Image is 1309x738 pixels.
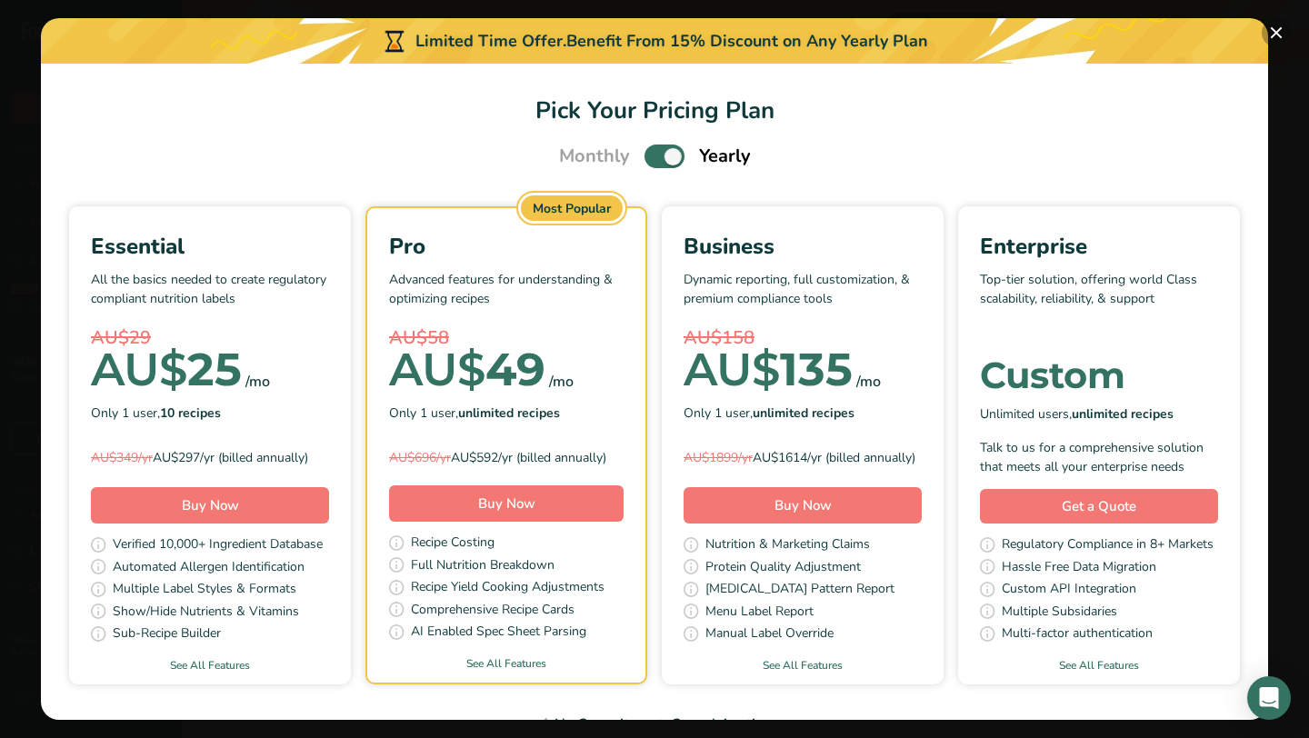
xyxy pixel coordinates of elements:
div: Benefit From 15% Discount on Any Yearly Plan [566,29,928,54]
b: unlimited recipes [753,404,854,422]
span: Automated Allergen Identification [113,557,305,580]
button: Buy Now [389,485,624,522]
div: AU$58 [389,324,624,352]
span: Protein Quality Adjustment [705,557,861,580]
div: No Commitment, Cancel Anytime [63,713,1246,735]
a: See All Features [662,657,944,673]
div: Business [684,230,922,263]
span: Only 1 user, [684,404,854,423]
span: Buy Now [182,496,239,514]
a: See All Features [958,657,1240,673]
button: Buy Now [684,487,922,524]
span: Buy Now [478,494,535,513]
div: Talk to us for a comprehensive solution that meets all your enterprise needs [980,438,1218,476]
div: 135 [684,352,853,388]
div: 25 [91,352,242,388]
span: AU$1899/yr [684,449,753,466]
span: Comprehensive Recipe Cards [411,600,575,623]
span: AU$ [684,342,780,397]
div: /mo [856,371,881,393]
span: Manual Label Override [705,623,834,646]
span: Hassle Free Data Migration [1002,557,1156,580]
span: AU$ [91,342,187,397]
span: Monthly [559,143,630,170]
span: [MEDICAL_DATA] Pattern Report [705,579,894,602]
span: Sub-Recipe Builder [113,623,221,646]
span: Verified 10,000+ Ingredient Database [113,534,323,557]
span: AU$349/yr [91,449,153,466]
p: Top-tier solution, offering world Class scalability, reliability, & support [980,270,1218,324]
span: Unlimited users, [980,404,1174,424]
span: Nutrition & Marketing Claims [705,534,870,557]
div: Custom [980,357,1218,394]
p: Dynamic reporting, full customization, & premium compliance tools [684,270,922,324]
b: unlimited recipes [1072,405,1174,423]
div: /mo [549,371,574,393]
div: Pro [389,230,624,263]
span: Only 1 user, [389,404,560,423]
span: Multiple Label Styles & Formats [113,579,296,602]
button: Buy Now [91,487,329,524]
div: AU$29 [91,324,329,352]
div: Most Popular [521,195,623,221]
span: Only 1 user, [91,404,221,423]
h1: Pick Your Pricing Plan [63,93,1246,128]
div: /mo [245,371,270,393]
span: Full Nutrition Breakdown [411,555,555,578]
b: unlimited recipes [458,404,560,422]
div: Open Intercom Messenger [1247,676,1291,720]
a: Get a Quote [980,489,1218,524]
b: 10 recipes [160,404,221,422]
span: Regulatory Compliance in 8+ Markets [1002,534,1214,557]
span: Custom API Integration [1002,579,1136,602]
span: Multiple Subsidaries [1002,602,1117,624]
span: Menu Label Report [705,602,814,624]
div: AU$592/yr (billed annually) [389,448,624,467]
span: Yearly [699,143,751,170]
a: See All Features [367,655,645,672]
div: Enterprise [980,230,1218,263]
span: Multi-factor authentication [1002,623,1153,646]
div: AU$297/yr (billed annually) [91,448,329,467]
span: Recipe Yield Cooking Adjustments [411,577,605,600]
div: 49 [389,352,545,388]
div: Essential [91,230,329,263]
span: Get a Quote [1062,496,1136,517]
span: Show/Hide Nutrients & Vitamins [113,602,299,624]
span: AI Enabled Spec Sheet Parsing [411,622,586,644]
span: Recipe Costing [411,533,495,555]
div: Limited Time Offer. [41,18,1268,64]
div: AU$158 [684,324,922,352]
p: Advanced features for understanding & optimizing recipes [389,270,624,324]
span: Buy Now [774,496,832,514]
p: All the basics needed to create regulatory compliant nutrition labels [91,270,329,324]
div: AU$1614/yr (billed annually) [684,448,922,467]
a: See All Features [69,657,351,673]
span: AU$ [389,342,485,397]
span: AU$696/yr [389,449,451,466]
